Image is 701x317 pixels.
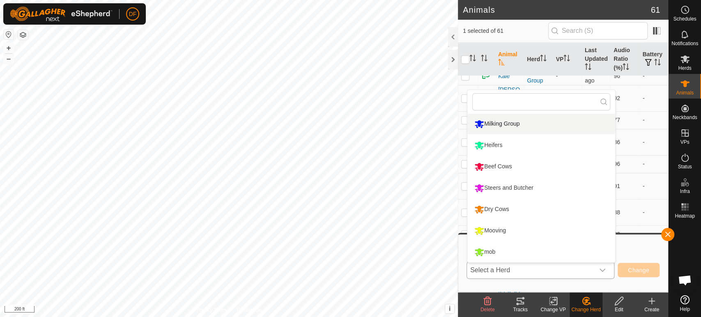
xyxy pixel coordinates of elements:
div: mob [472,245,497,259]
li: mob [467,242,615,262]
button: + [4,43,14,53]
th: Last Updated [581,43,610,76]
div: Steers and Butcher [472,181,536,195]
img: Gallagher Logo [10,7,113,21]
button: Map Layers [18,30,28,40]
span: Schedules [673,16,696,21]
span: Change [628,267,649,273]
button: Change [618,263,660,277]
span: VPs [680,140,689,145]
button: – [4,54,14,64]
div: Create [635,306,668,313]
span: 92 [614,95,620,101]
div: Beef Cows [472,160,514,174]
span: 86 [614,139,620,145]
a: Privacy Policy [196,306,227,314]
th: Audio Ratio (%) [610,43,639,76]
li: Beef Cows [467,156,615,177]
span: 77 [614,117,620,123]
div: Dry Cows [472,202,511,216]
span: Herds [678,66,691,71]
span: Animals [676,90,694,95]
span: 96 [614,161,620,167]
li: Mooving [467,221,615,241]
p-sorticon: Activate to sort [481,56,487,62]
span: Status [678,164,692,169]
th: Battery [639,43,668,76]
div: Change Herd [570,306,602,313]
span: 89 [614,231,620,237]
button: Reset Map [4,30,14,39]
td: - [639,111,668,129]
span: Heatmap [675,214,695,218]
div: Change VP [537,306,570,313]
td: - [639,199,668,225]
p-sorticon: Activate to sort [585,64,591,71]
p-sorticon: Activate to sort [623,64,629,71]
div: Milking Group [527,68,549,85]
div: Milking Group [472,117,522,131]
a: Help [669,292,701,315]
span: 91 [614,183,620,189]
span: Help [680,307,690,312]
p-sorticon: Activate to sort [563,56,570,62]
span: i [449,305,450,312]
span: 88 [614,209,620,216]
span: DF [129,10,137,18]
span: Notifications [671,41,698,46]
div: Edit [602,306,635,313]
app-display-virtual-paddock-transition: - [556,73,558,79]
div: Open chat [673,268,697,292]
td: - [639,129,668,155]
td: - [639,225,668,243]
a: Contact Us [237,306,261,314]
input: Search (S) [548,22,648,39]
td: - [639,173,668,199]
td: - [639,85,668,111]
div: Tracks [504,306,537,313]
span: Sep 22, 2025, 7:02 PM [585,69,600,84]
span: Neckbands [672,115,697,120]
span: 96 [614,73,620,79]
li: Dry Cows [467,199,615,220]
th: Herd [524,43,552,76]
li: Heifers [467,135,615,156]
div: Heifers [472,138,504,152]
p-sorticon: Activate to sort [540,56,547,62]
span: Kale [498,72,510,80]
li: Milking Group [467,114,615,134]
th: Animal [495,43,524,76]
td: - [639,67,668,85]
span: 1 selected of 61 [463,27,548,35]
span: Delete [480,307,495,312]
div: dropdown trigger [594,262,611,278]
div: Mooving [472,224,508,238]
ul: Option List [467,114,615,262]
span: [PERSON_NAME] [498,85,520,111]
span: Infra [680,189,690,194]
li: Steers and Butcher [467,178,615,198]
p-sorticon: Activate to sort [469,56,476,62]
span: 61 [651,4,660,16]
h2: Animals [463,5,651,15]
th: VP [553,43,581,76]
button: i [445,304,454,313]
span: Select a Herd [467,262,594,278]
td: - [639,155,668,173]
p-sorticon: Activate to sort [654,60,661,67]
p-sorticon: Activate to sort [498,60,505,67]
